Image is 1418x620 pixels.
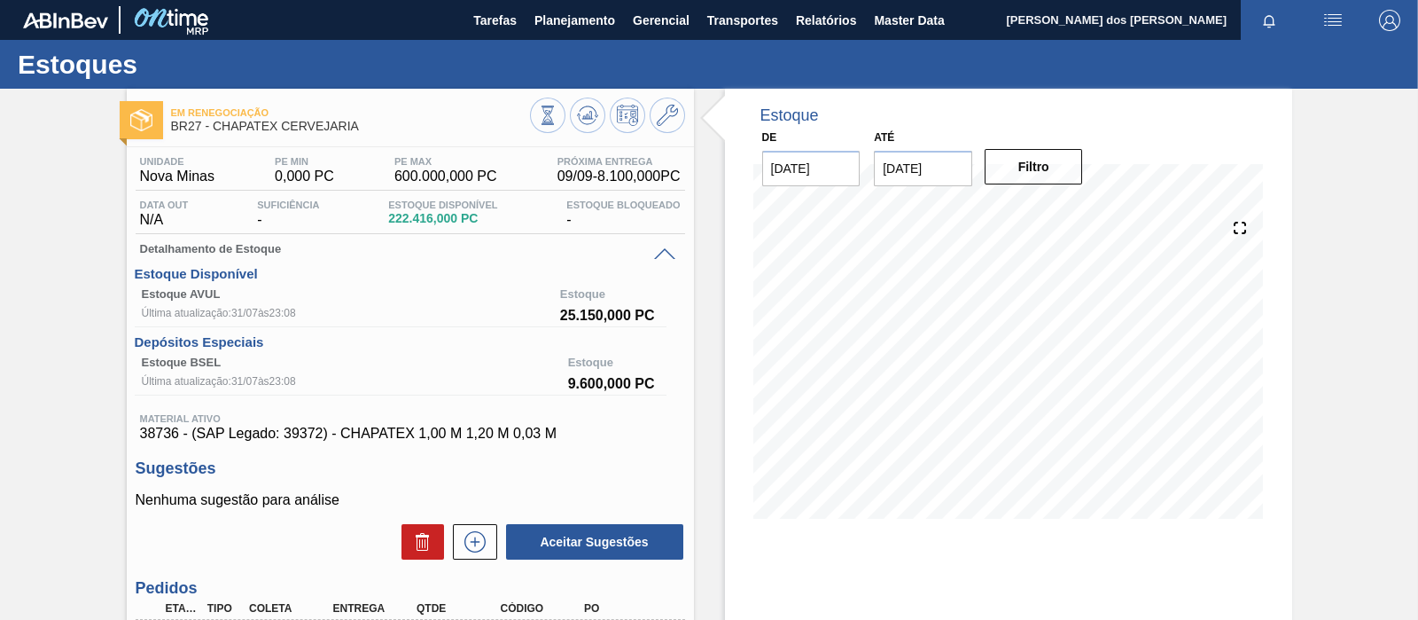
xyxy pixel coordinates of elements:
[275,156,334,167] span: PE MIN
[388,200,497,210] span: Estoque Disponível
[135,336,264,348] span: Depósitos Especiais
[136,200,193,228] div: N/A
[707,10,778,31] span: Transportes
[985,149,1083,184] button: Filtro
[142,368,393,386] span: Última atualização : 31/07 às 23:08
[1379,10,1400,31] img: Logout
[762,151,861,186] input: dd/mm/yyyy
[171,107,530,118] span: Em renegociação
[135,268,258,279] span: Estoque Disponível
[253,200,323,228] div: -
[18,54,332,75] h1: Estoques
[568,348,659,368] span: Estoque
[566,200,680,210] span: Estoque Bloqueado
[130,109,152,131] img: Ícone
[203,602,245,615] div: Tipo
[496,602,588,615] div: Código
[1322,10,1344,31] img: userActions
[560,300,659,322] span: 25.150,000 PC
[473,10,517,31] span: Tarefas
[142,348,393,368] span: Estoque BSEL
[570,98,605,133] button: Atualizar Gráfico
[140,426,681,442] span: 38736 - (SAP Legado: 39372) - CHAPATEX 1,00 M 1,20 M 0,03 M
[1241,8,1297,33] button: Notificações
[610,98,645,133] button: Programar Estoque
[497,522,685,561] div: Aceitar Sugestões
[534,10,615,31] span: Planejamento
[23,12,108,28] img: TNhmsLtSVTkK8tSr43FrP2fwEKptu5GPRR3wAAAABJRU5ErkJggg==
[557,169,681,184] span: 09/09 - 8.100,000 PC
[142,300,393,318] span: Última atualização : 31/07 às 23:08
[762,131,777,144] label: De
[275,169,334,184] span: 0,000 PC
[560,279,659,300] span: Estoque
[257,200,319,210] span: Suficiência
[568,368,659,390] span: 9.600,000 PC
[394,169,497,184] span: 600.000,000 PC
[874,151,972,186] input: dd/mm/yyyy
[562,200,684,228] div: -
[388,212,497,225] span: 222.416,000 PC
[140,243,645,255] span: Detalhamento de Estoque
[444,524,497,560] div: Nova sugestão
[245,602,337,615] div: Coleta
[633,10,690,31] span: Gerencial
[171,120,530,133] span: BR27 - CHAPATEX CERVEJARIA
[329,602,421,615] div: Entrega
[161,602,204,615] div: Etapa
[136,579,685,598] h3: Pedidos
[506,524,683,560] button: Aceitar Sugestões
[796,10,856,31] span: Relatórios
[580,602,672,615] div: PO
[140,200,189,210] span: Data out
[650,98,685,133] button: Ir ao Master Data / Geral
[136,459,685,478] h3: Sugestões
[530,98,565,133] button: Visão Geral dos Estoques
[136,492,685,508] p: Nenhuma sugestão para análise
[140,156,214,167] span: Unidade
[412,602,504,615] div: Qtde
[142,279,393,300] span: Estoque AVUL
[874,10,944,31] span: Master Data
[760,106,819,125] div: Estoque
[140,413,681,424] span: Material ativo
[140,169,214,184] span: Nova Minas
[393,524,444,560] div: Excluir Sugestões
[874,131,894,144] label: Até
[394,156,497,167] span: PE MAX
[557,156,681,167] span: Próxima Entrega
